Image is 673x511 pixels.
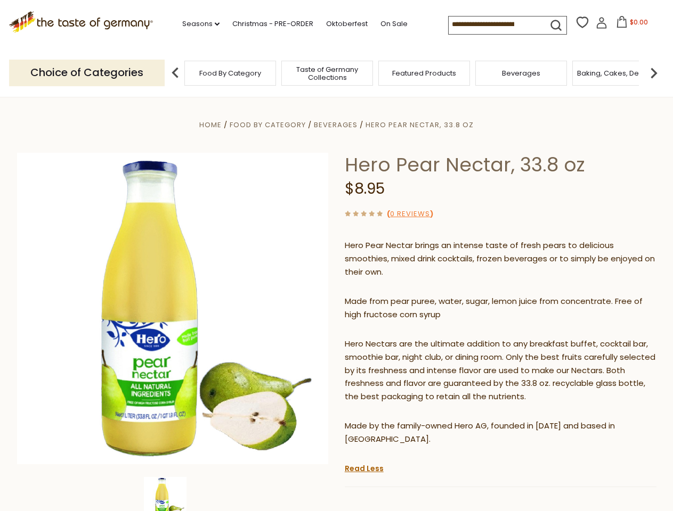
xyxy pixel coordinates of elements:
[345,337,656,404] p: Hero Nectars are the ultimate addition to any breakfast buffet, cocktail bar, smoothie bar, night...
[230,120,306,130] a: Food By Category
[182,18,220,30] a: Seasons
[345,419,656,446] p: Made by the family-owned Hero AG, founded in [DATE] and based in [GEOGRAPHIC_DATA].
[577,69,660,77] a: Baking, Cakes, Desserts
[9,60,165,86] p: Choice of Categories
[314,120,358,130] a: Beverages
[17,153,329,464] img: Hero Pear Nectar, 33.8 oz
[199,120,222,130] a: Home
[165,62,186,84] img: previous arrow
[643,62,664,84] img: next arrow
[345,178,385,199] span: $8.95
[199,69,261,77] a: Food By Category
[390,209,430,220] a: 0 Reviews
[345,153,656,177] h1: Hero Pear Nectar, 33.8 oz
[610,16,655,32] button: $0.00
[345,463,384,474] a: Read Less
[285,65,370,81] a: Taste of Germany Collections
[366,120,474,130] a: Hero Pear Nectar, 33.8 oz
[502,69,540,77] a: Beverages
[392,69,456,77] a: Featured Products
[345,239,656,279] p: Hero Pear Nectar brings an intense taste of fresh pears to delicious smoothies, mixed drink cockt...
[345,295,656,322] p: Made from pear puree, water, sugar, lemon juice from concentrate. Free of high fructose corn syrup​
[326,18,368,30] a: Oktoberfest
[387,209,433,219] span: ( )
[232,18,313,30] a: Christmas - PRE-ORDER
[630,18,648,27] span: $0.00
[380,18,408,30] a: On Sale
